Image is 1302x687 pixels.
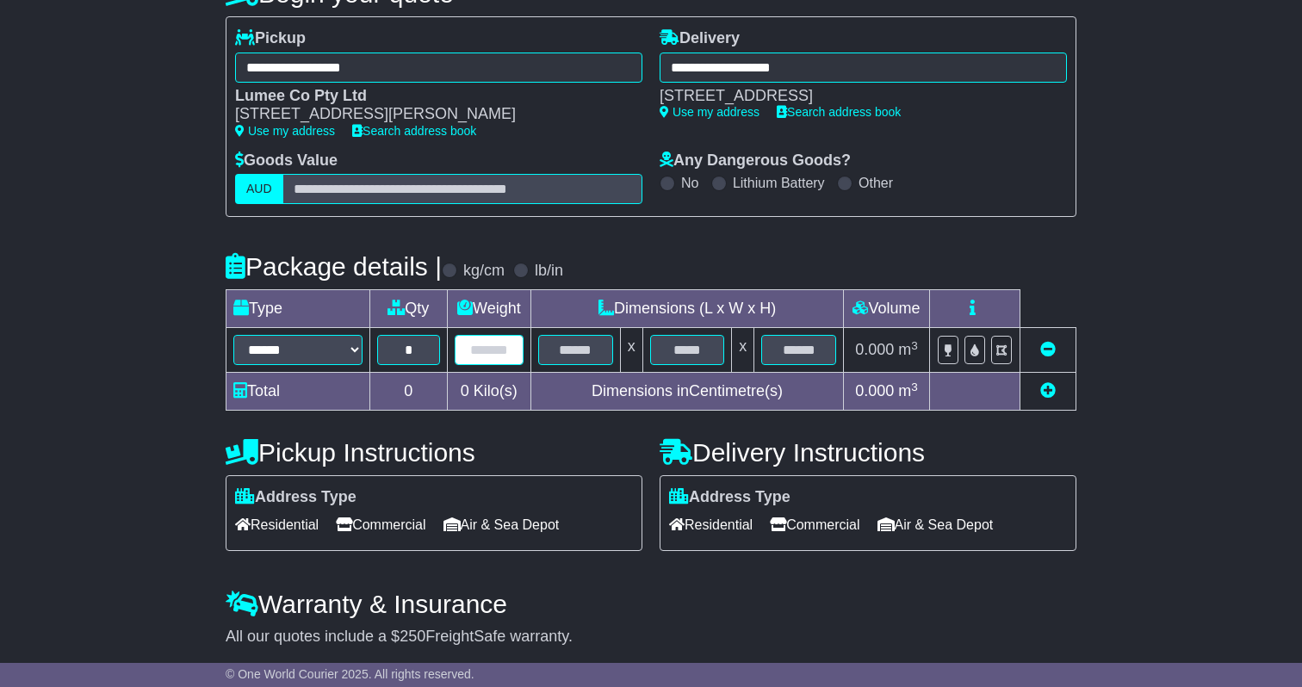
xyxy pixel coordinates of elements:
[855,341,894,358] span: 0.000
[370,290,448,328] td: Qty
[732,328,754,373] td: x
[235,488,356,507] label: Address Type
[877,511,994,538] span: Air & Sea Depot
[235,511,319,538] span: Residential
[370,373,448,411] td: 0
[226,252,442,281] h4: Package details |
[855,382,894,399] span: 0.000
[400,628,425,645] span: 250
[235,174,283,204] label: AUD
[681,175,698,191] label: No
[531,373,844,411] td: Dimensions in Centimetre(s)
[1040,341,1056,358] a: Remove this item
[226,628,1076,647] div: All our quotes include a $ FreightSafe warranty.
[911,381,918,393] sup: 3
[660,152,851,170] label: Any Dangerous Goods?
[447,373,531,411] td: Kilo(s)
[235,124,335,138] a: Use my address
[531,290,844,328] td: Dimensions (L x W x H)
[777,105,901,119] a: Search address book
[226,290,370,328] td: Type
[859,175,893,191] label: Other
[911,339,918,352] sup: 3
[620,328,642,373] td: x
[235,152,338,170] label: Goods Value
[226,590,1076,618] h4: Warranty & Insurance
[235,105,625,124] div: [STREET_ADDRESS][PERSON_NAME]
[843,290,929,328] td: Volume
[463,262,505,281] label: kg/cm
[660,87,1050,106] div: [STREET_ADDRESS]
[733,175,825,191] label: Lithium Battery
[447,290,531,328] td: Weight
[235,29,306,48] label: Pickup
[352,124,476,138] a: Search address book
[660,29,740,48] label: Delivery
[770,511,859,538] span: Commercial
[443,511,560,538] span: Air & Sea Depot
[226,438,642,467] h4: Pickup Instructions
[669,511,753,538] span: Residential
[235,87,625,106] div: Lumee Co Pty Ltd
[898,341,918,358] span: m
[535,262,563,281] label: lb/in
[226,373,370,411] td: Total
[660,105,759,119] a: Use my address
[669,488,790,507] label: Address Type
[898,382,918,399] span: m
[660,438,1076,467] h4: Delivery Instructions
[461,382,469,399] span: 0
[226,667,474,681] span: © One World Courier 2025. All rights reserved.
[336,511,425,538] span: Commercial
[1040,382,1056,399] a: Add new item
